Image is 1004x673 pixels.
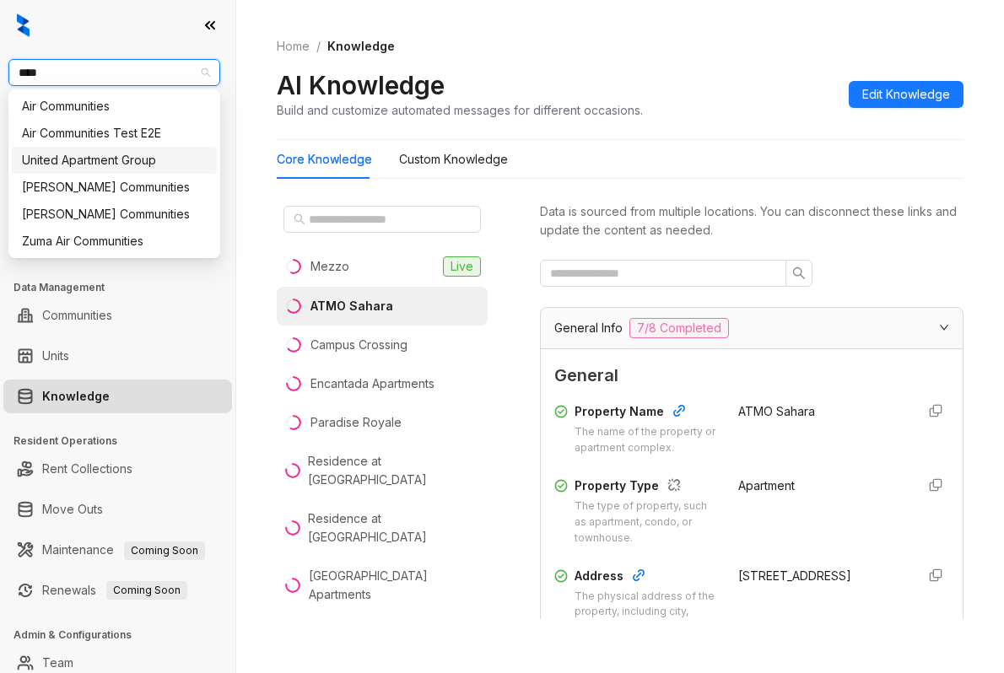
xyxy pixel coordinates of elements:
div: Residence at [GEOGRAPHIC_DATA] [308,509,481,546]
li: Collections [3,226,232,260]
div: Encantada Apartments [310,374,435,393]
span: search [294,213,305,225]
a: RenewalsComing Soon [42,573,187,607]
div: United Apartment Group [12,147,217,174]
div: The physical address of the property, including city, state, and postal code. [575,589,718,637]
a: Rent Collections [42,452,132,486]
div: Build and customize automated messages for different occasions. [277,101,643,119]
a: Knowledge [42,380,110,413]
div: Address [575,567,718,589]
div: Data is sourced from multiple locations. You can disconnect these links and update the content as... [540,202,964,240]
div: Paradise Royale [310,413,402,432]
button: Edit Knowledge [849,81,964,108]
div: The type of property, such as apartment, condo, or townhouse. [575,498,718,546]
span: search [792,267,806,280]
li: Leads [3,113,232,147]
div: Custom Knowledge [399,150,508,169]
div: [PERSON_NAME] Communities [22,178,207,197]
span: Apartment [738,478,795,493]
div: Property Name [575,402,718,424]
li: Rent Collections [3,452,232,486]
a: Move Outs [42,493,103,526]
div: ATMO Sahara [310,297,393,315]
div: Air Communities Test E2E [22,124,207,143]
div: General Info7/8 Completed [541,308,963,348]
li: Units [3,339,232,373]
img: logo [17,13,30,37]
a: Units [42,339,69,373]
span: ATMO Sahara [738,404,815,418]
div: Villa Serena Communities [12,174,217,201]
div: Campus Crossing [310,336,408,354]
span: 7/8 Completed [629,318,729,338]
div: [GEOGRAPHIC_DATA] Apartments [309,567,481,604]
div: United Apartment Group [22,151,207,170]
span: Edit Knowledge [862,85,950,104]
li: Communities [3,299,232,332]
span: expanded [939,322,949,332]
li: Move Outs [3,493,232,526]
div: Property Type [575,476,718,498]
span: Live [443,256,481,277]
li: Leasing [3,186,232,219]
div: Residence at [GEOGRAPHIC_DATA] [308,452,481,489]
h3: Resident Operations [13,433,235,449]
div: Air Communities [22,97,207,116]
div: Mezzo [310,257,349,276]
div: Core Knowledge [277,150,372,169]
div: [PERSON_NAME] Communities [22,205,207,223]
h2: AI Knowledge [277,69,445,101]
div: Air Communities Test E2E [12,120,217,147]
div: Zuma Air Communities [22,232,207,250]
span: Coming Soon [124,541,205,560]
h3: Admin & Configurations [13,627,235,643]
li: Maintenance [3,533,232,567]
div: Villa Serena Communities [12,201,217,228]
li: Knowledge [3,380,232,413]
div: [STREET_ADDRESS] [738,567,902,585]
li: / [316,37,321,56]
span: General [554,363,949,389]
div: The name of the property or apartment complex. [575,424,718,456]
li: Renewals [3,573,232,607]
div: Air Communities [12,93,217,120]
div: Zuma Air Communities [12,228,217,255]
h3: Data Management [13,280,235,295]
span: Coming Soon [106,581,187,600]
a: Communities [42,299,112,332]
span: General Info [554,319,623,337]
span: Knowledge [327,39,395,53]
a: Home [273,37,313,56]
